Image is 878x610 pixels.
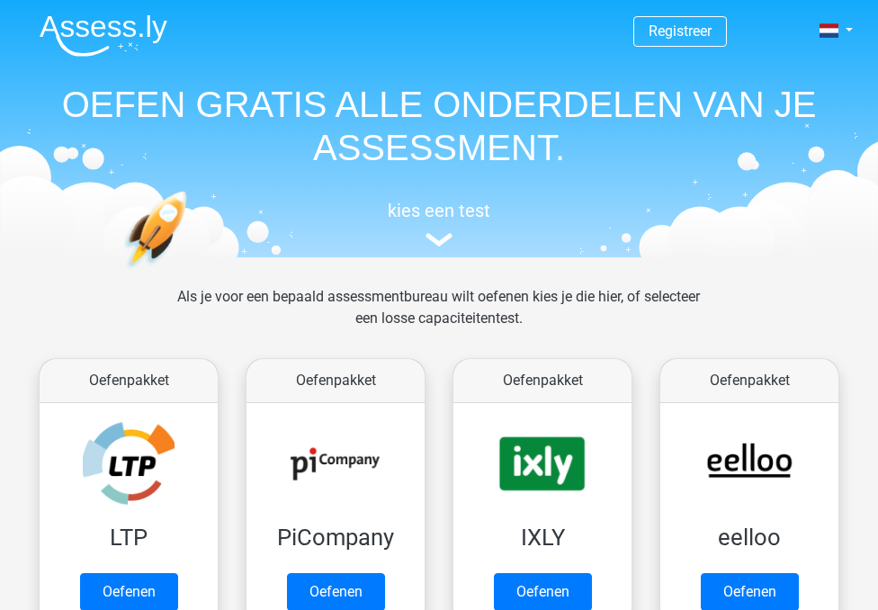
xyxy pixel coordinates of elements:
img: Assessly [40,14,167,57]
img: assessment [426,233,452,247]
div: Als je voor een bepaald assessmentbureau wilt oefenen kies je die hier, of selecteer een losse ca... [163,286,714,351]
h1: OEFEN GRATIS ALLE ONDERDELEN VAN JE ASSESSMENT. [25,83,853,169]
a: kies een test [25,200,853,247]
img: oefenen [124,191,256,354]
h5: kies een test [25,200,853,221]
a: Registreer [649,22,712,40]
